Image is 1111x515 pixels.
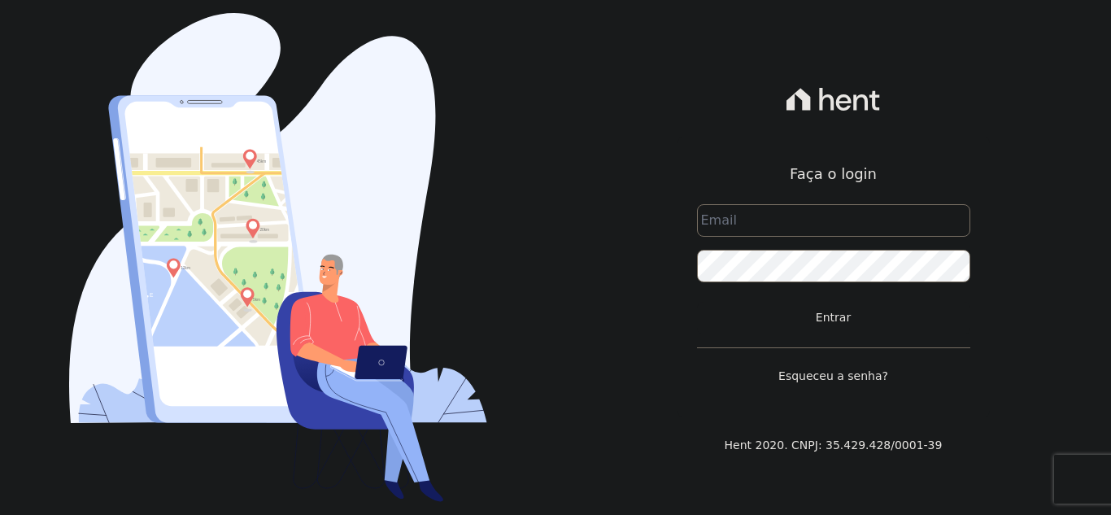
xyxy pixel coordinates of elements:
img: Login [69,13,487,502]
h1: Faça o login [697,163,970,185]
input: Email [697,204,970,237]
a: Esqueceu a senha? [697,347,970,385]
input: Entrar [697,302,970,334]
p: Hent 2020. CNPJ: 35.429.428/0001-39 [725,437,943,454]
